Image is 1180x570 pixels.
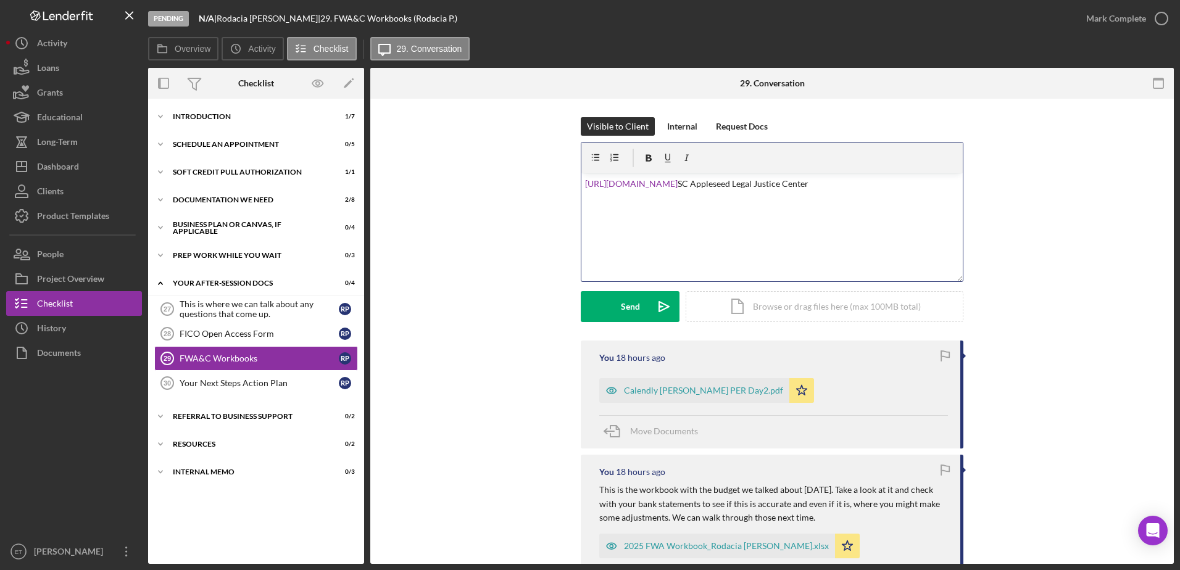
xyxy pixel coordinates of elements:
[740,78,805,88] div: 29. Conversation
[6,130,142,154] button: Long-Term
[6,242,142,266] button: People
[616,353,665,363] time: 2025-09-11 21:54
[173,141,324,148] div: Schedule An Appointment
[581,117,655,136] button: Visible to Client
[37,31,67,59] div: Activity
[154,297,358,321] a: 27This is where we can talk about any questions that come up.RP
[173,113,324,120] div: Introduction
[148,11,189,27] div: Pending
[217,14,320,23] div: Rodacia [PERSON_NAME] |
[175,44,210,54] label: Overview
[6,80,142,105] button: Grants
[6,266,142,291] button: Project Overview
[621,291,640,322] div: Send
[1138,516,1168,545] div: Open Intercom Messenger
[287,37,357,60] button: Checklist
[6,154,142,179] button: Dashboard
[333,468,355,476] div: 0 / 3
[599,378,814,403] button: Calendly [PERSON_NAME] PER Day2.pdf
[599,483,948,524] p: This is the workbook with the budget we talked about [DATE]. Take a look at it and check with you...
[667,117,697,136] div: Internal
[661,117,704,136] button: Internal
[1086,6,1146,31] div: Mark Complete
[222,37,283,60] button: Activity
[599,534,860,558] button: 2025 FWA Workbook_Rodacia [PERSON_NAME].xlsx
[585,177,960,191] p: SC Appleseed Legal Justice Center
[154,321,358,346] a: 28FICO Open Access FormRP
[333,252,355,259] div: 0 / 3
[599,467,614,477] div: You
[199,13,214,23] b: N/A
[173,440,324,448] div: Resources
[37,105,83,133] div: Educational
[173,221,324,235] div: Business Plan or Canvas, if applicable
[624,386,783,395] div: Calendly [PERSON_NAME] PER Day2.pdf
[6,105,142,130] button: Educational
[6,179,142,204] button: Clients
[37,266,104,294] div: Project Overview
[15,548,22,555] text: ET
[154,346,358,371] a: 29FWA&C WorkbooksRP
[599,353,614,363] div: You
[339,328,351,340] div: R P
[333,224,355,231] div: 0 / 4
[616,467,665,477] time: 2025-09-11 21:46
[173,413,324,420] div: Referral to Business Support
[148,37,218,60] button: Overview
[333,141,355,148] div: 0 / 5
[37,56,59,83] div: Loans
[154,371,358,395] a: 30Your Next Steps Action PlanRP
[333,113,355,120] div: 1 / 7
[6,291,142,316] button: Checklist
[173,196,324,204] div: Documentation We Need
[180,329,339,339] div: FICO Open Access Form
[630,426,698,436] span: Move Documents
[164,330,171,337] tspan: 28
[173,252,324,259] div: Prep Work While You Wait
[37,291,73,319] div: Checklist
[173,279,324,287] div: Your After-Session Docs
[6,31,142,56] button: Activity
[333,196,355,204] div: 2 / 8
[6,204,142,228] button: Product Templates
[6,539,142,564] button: ET[PERSON_NAME]
[199,14,217,23] div: |
[339,352,351,365] div: R P
[716,117,768,136] div: Request Docs
[599,416,710,447] button: Move Documents
[248,44,275,54] label: Activity
[164,355,171,362] tspan: 29
[339,303,351,315] div: R P
[320,14,457,23] div: 29. FWA&C Workbooks (Rodacia P.)
[37,316,66,344] div: History
[180,378,339,388] div: Your Next Steps Action Plan
[1074,6,1174,31] button: Mark Complete
[710,117,774,136] button: Request Docs
[180,353,339,363] div: FWA&C Workbooks
[581,291,679,322] button: Send
[333,413,355,420] div: 0 / 2
[164,305,171,313] tspan: 27
[333,279,355,287] div: 0 / 4
[6,341,142,365] button: Documents
[587,117,649,136] div: Visible to Client
[314,44,349,54] label: Checklist
[37,154,79,182] div: Dashboard
[585,178,678,189] a: [URL][DOMAIN_NAME]
[333,440,355,448] div: 0 / 2
[37,204,109,231] div: Product Templates
[370,37,470,60] button: 29. Conversation
[333,168,355,176] div: 1 / 1
[164,379,171,387] tspan: 30
[6,56,142,80] button: Loans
